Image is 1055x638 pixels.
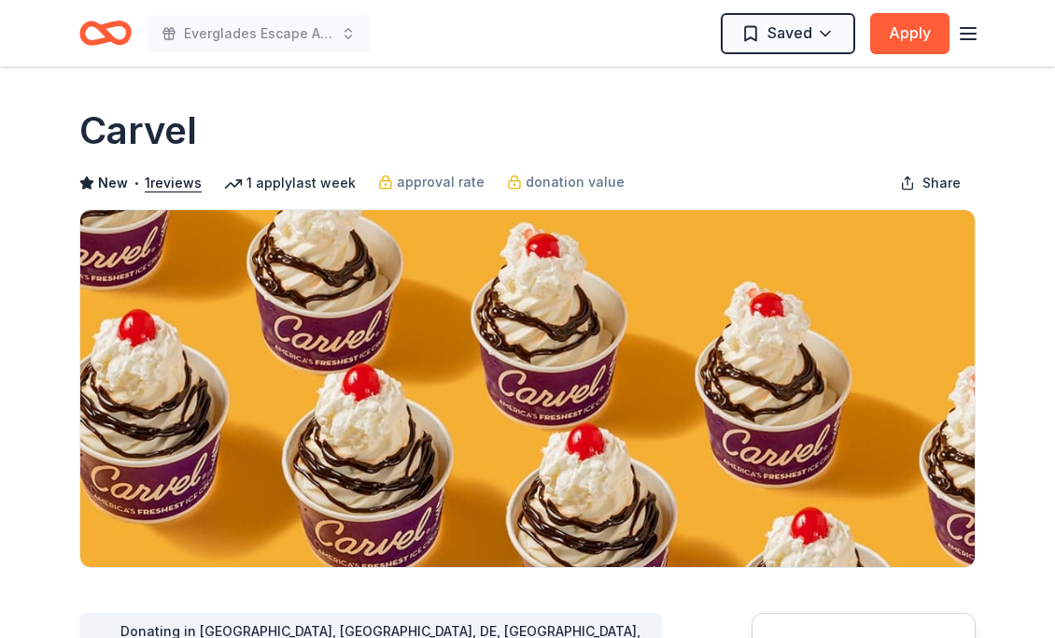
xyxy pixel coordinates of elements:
span: donation value [526,171,625,193]
span: New [98,172,128,194]
a: donation value [507,171,625,193]
span: approval rate [397,171,485,193]
button: Everglades Escape Annual Gala [147,15,371,52]
button: Apply [870,13,949,54]
h1: Carvel [79,105,197,157]
span: • [134,176,140,191]
button: Saved [721,13,855,54]
button: Share [885,164,976,202]
span: Everglades Escape Annual Gala [184,22,333,45]
button: 1reviews [145,172,202,194]
span: Saved [767,21,812,45]
div: 1 apply last week [224,172,356,194]
span: Share [922,172,961,194]
a: Home [79,11,132,55]
a: approval rate [378,171,485,193]
img: Image for Carvel [80,210,975,567]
